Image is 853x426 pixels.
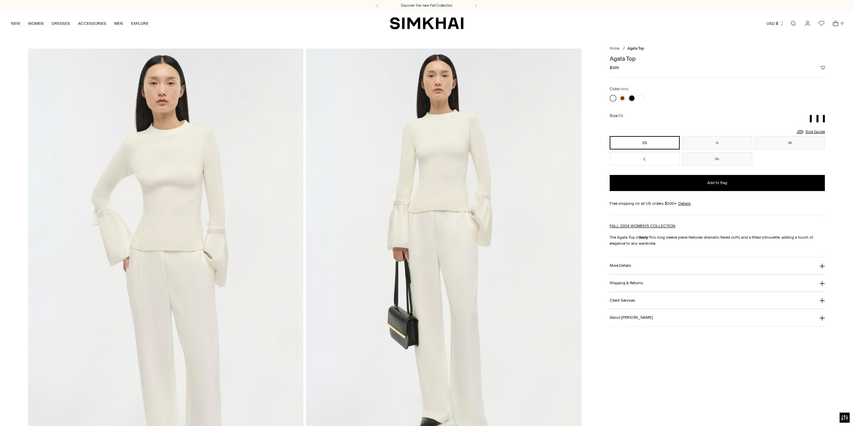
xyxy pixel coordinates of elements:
[767,16,784,31] button: USD $
[610,136,680,149] button: XS
[829,17,842,30] a: Open cart modal
[610,275,825,292] button: Shipping & Returns
[610,65,619,71] span: $395
[682,152,752,166] button: XL
[610,200,825,206] div: Free shipping on all US orders $200+
[610,224,675,228] a: FALL 2024 WOMEN'S COLLECTION
[618,114,623,118] span: XS
[610,86,628,92] label: Color:
[610,309,825,326] button: About [PERSON_NAME]
[610,152,680,166] button: L
[114,16,123,31] a: MEN
[610,281,643,285] h3: Shipping & Returns
[801,17,814,30] a: Go to the account page
[796,128,825,136] a: Size Guide
[610,315,653,320] h3: About [PERSON_NAME]
[610,257,825,275] button: More Details
[610,292,825,309] button: Client Services
[639,235,649,240] strong: Ivory.
[610,56,825,62] h1: Agata Top
[131,16,148,31] a: EXPLORE
[610,263,631,268] h3: More Details
[755,136,825,149] button: M
[610,234,825,246] p: The Agata Top in This long sleeve piece features dramatic flared cuffs and a fitted silhouette, a...
[390,17,464,30] a: SIMKHAI
[401,3,452,8] a: Discover the new Fall Collection
[11,16,20,31] a: NEW
[678,200,691,206] a: Details
[610,46,619,51] a: Home
[682,136,752,149] button: S
[787,17,800,30] a: Open search modal
[610,298,635,303] h3: Client Services
[707,180,727,186] span: Add to Bag
[610,175,825,191] button: Add to Bag
[815,17,828,30] a: Wishlist
[52,16,70,31] a: DRESSES
[610,46,825,52] nav: breadcrumbs
[610,113,623,119] label: Size:
[627,46,644,51] span: Agata Top
[839,20,845,26] span: 0
[821,66,825,70] button: Add to Wishlist
[623,46,625,52] div: /
[621,87,628,91] span: Ivory
[78,16,106,31] a: ACCESSORIES
[28,16,44,31] a: WOMEN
